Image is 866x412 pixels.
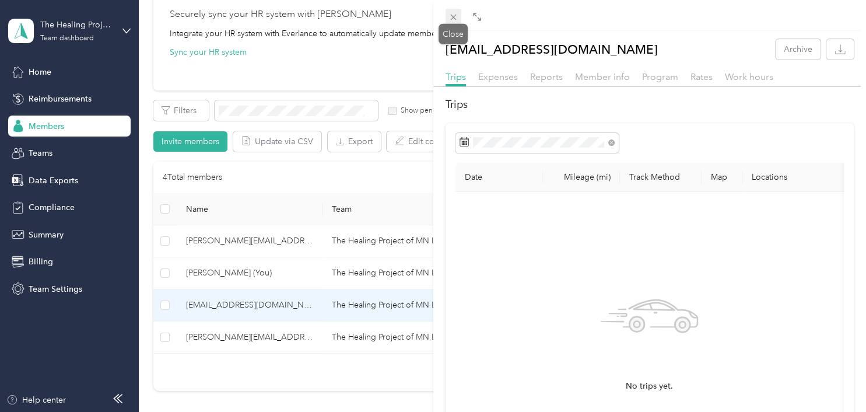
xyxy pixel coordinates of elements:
[446,97,854,113] h2: Trips
[801,347,866,412] iframe: Everlance-gr Chat Button Frame
[575,71,630,82] span: Member info
[543,163,620,192] th: Mileage (mi)
[776,39,821,60] button: Archive
[455,163,543,192] th: Date
[690,71,713,82] span: Rates
[626,380,673,393] span: No trips yet.
[642,71,678,82] span: Program
[478,71,518,82] span: Expenses
[702,163,742,192] th: Map
[620,163,702,192] th: Track Method
[446,71,466,82] span: Trips
[446,39,658,60] p: [EMAIL_ADDRESS][DOMAIN_NAME]
[725,71,773,82] span: Work hours
[439,24,468,44] div: Close
[530,71,563,82] span: Reports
